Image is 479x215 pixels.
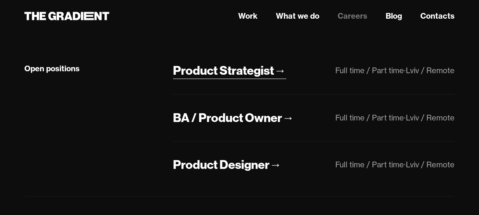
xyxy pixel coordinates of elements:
[173,157,269,173] div: Product Designer
[173,110,294,126] a: BA / Product Owner→
[386,10,402,22] a: Blog
[274,63,286,79] div: →
[24,64,80,73] strong: Open positions
[404,113,406,122] div: ·
[335,66,404,75] div: Full time / Part time
[269,157,282,173] div: →
[173,110,282,126] div: BA / Product Owner
[173,157,282,173] a: Product Designer→
[406,113,455,122] div: Lviv / Remote
[420,10,455,22] a: Contacts
[404,66,406,75] div: ·
[173,63,274,79] div: Product Strategist
[404,160,406,169] div: ·
[173,63,286,79] a: Product Strategist→
[335,160,404,169] div: Full time / Part time
[338,10,367,22] a: Careers
[406,66,455,75] div: Lviv / Remote
[335,113,404,122] div: Full time / Part time
[238,10,258,22] a: Work
[406,160,455,169] div: Lviv / Remote
[276,10,319,22] a: What we do
[282,110,294,126] div: →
